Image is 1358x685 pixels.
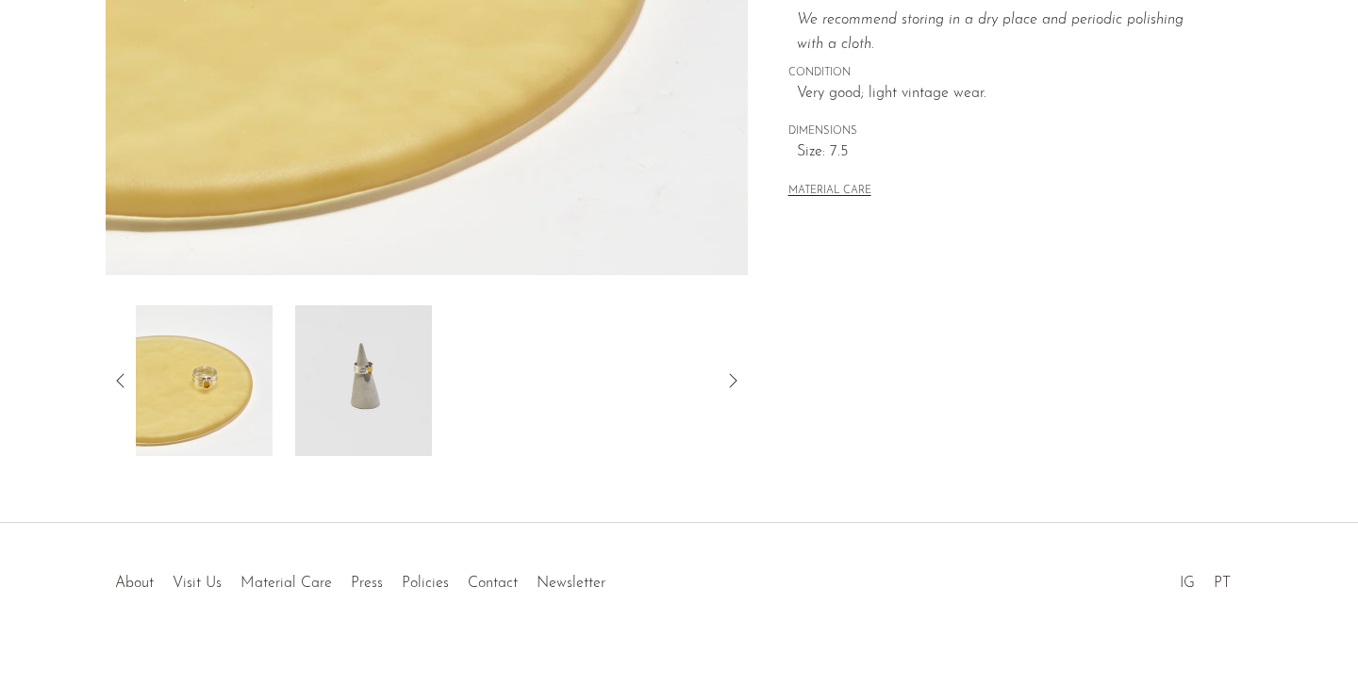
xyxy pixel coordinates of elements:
[797,12,1184,52] i: We recommend storing in a dry place and periodic polishing with a cloth.
[788,65,1213,82] span: CONDITION
[788,123,1213,140] span: DIMENSIONS
[115,576,154,591] a: About
[136,305,273,456] img: Stacked Citrine Ring
[173,576,222,591] a: Visit Us
[788,185,871,199] button: MATERIAL CARE
[797,140,1213,165] span: Size: 7.5
[797,82,1213,106] span: Very good; light vintage wear.
[1170,561,1240,596] ul: Social Medias
[1214,576,1231,591] a: PT
[1180,576,1195,591] a: IG
[468,576,518,591] a: Contact
[106,561,615,596] ul: Quick links
[295,305,432,456] img: Stacked Citrine Ring
[351,576,383,591] a: Press
[240,576,332,591] a: Material Care
[402,576,449,591] a: Policies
